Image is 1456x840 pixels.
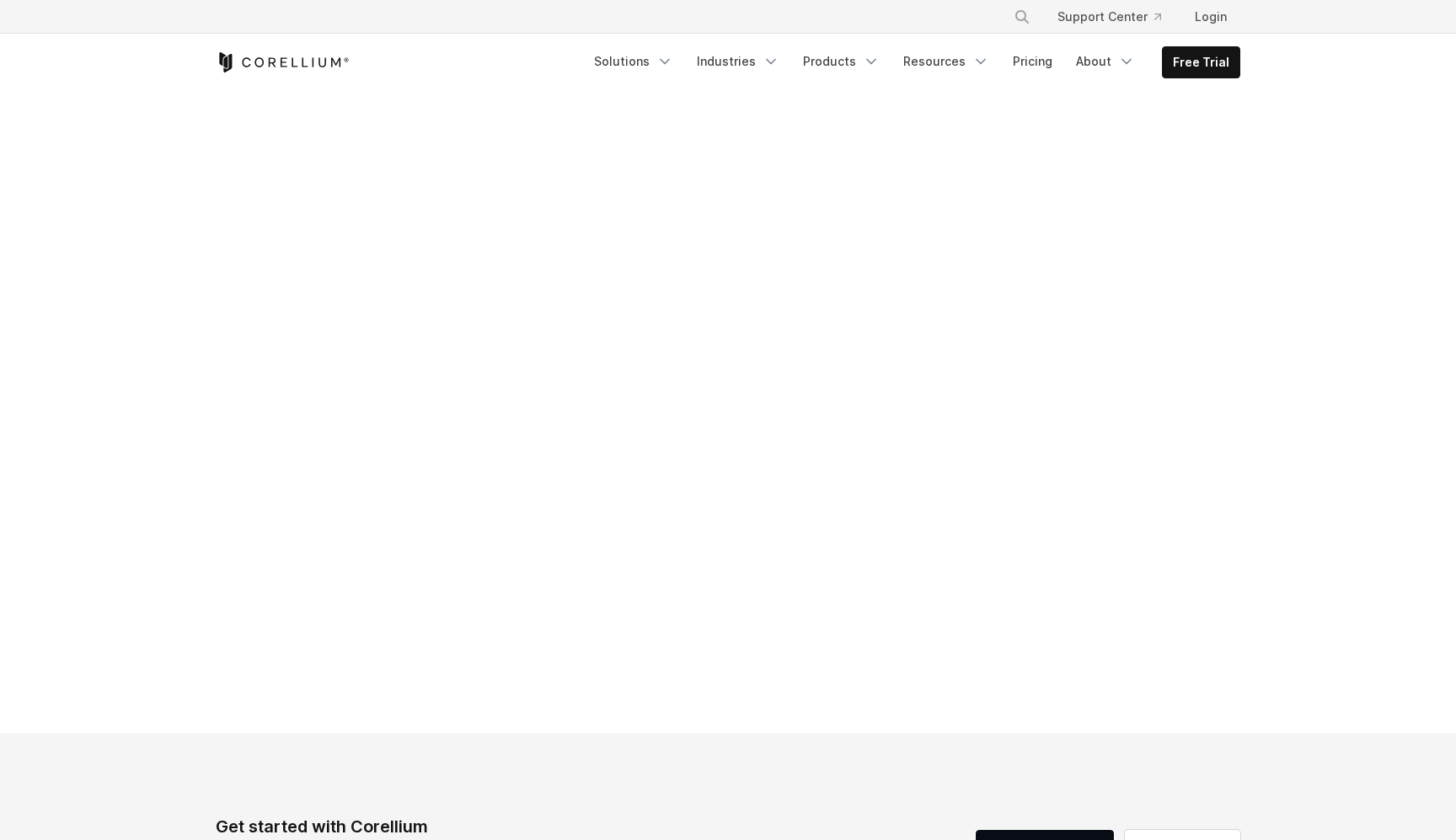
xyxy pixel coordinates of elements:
[1044,2,1175,32] a: Support Center
[687,46,790,77] a: Industries
[584,46,683,77] a: Solutions
[893,46,999,77] a: Resources
[1181,2,1240,32] a: Login
[1066,46,1145,77] a: About
[1163,47,1239,78] a: Free Trial
[993,2,1240,32] div: Navigation Menu
[216,814,647,839] div: Get started with Corellium
[1007,2,1037,32] button: Search
[793,46,890,77] a: Products
[1003,46,1063,77] a: Pricing
[584,46,1240,78] div: Navigation Menu
[216,52,350,72] a: Corellium Home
